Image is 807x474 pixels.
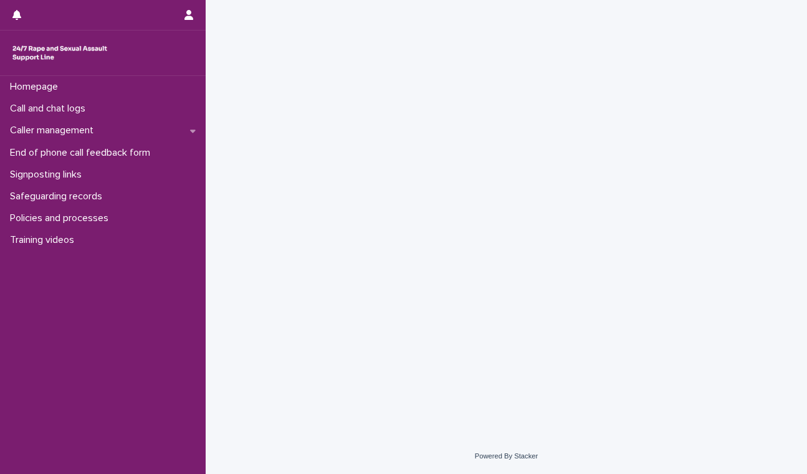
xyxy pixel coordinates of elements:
p: Homepage [5,81,68,93]
p: Safeguarding records [5,191,112,202]
p: Call and chat logs [5,103,95,115]
p: Caller management [5,125,103,136]
p: Signposting links [5,169,92,181]
p: End of phone call feedback form [5,147,160,159]
p: Policies and processes [5,212,118,224]
img: rhQMoQhaT3yELyF149Cw [10,40,110,65]
p: Training videos [5,234,84,246]
a: Powered By Stacker [475,452,538,460]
